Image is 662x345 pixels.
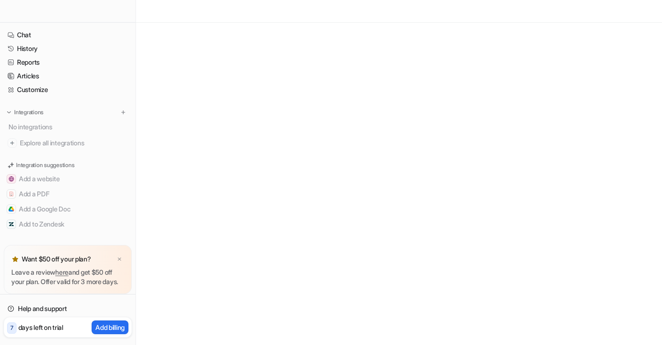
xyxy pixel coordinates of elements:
p: 7 [10,324,13,332]
button: Add a websiteAdd a website [4,171,132,186]
span: Explore all integrations [20,135,128,151]
img: explore all integrations [8,138,17,148]
img: star [11,255,19,263]
img: x [117,256,122,262]
img: Add a website [8,176,14,182]
button: Add to ZendeskAdd to Zendesk [4,217,132,232]
p: Add billing [95,322,125,332]
a: Articles [4,69,132,83]
img: menu_add.svg [120,109,127,116]
div: No integrations [6,119,132,135]
a: Chat [4,28,132,42]
p: Leave a review and get $50 off your plan. Offer valid for 3 more days. [11,268,124,286]
button: Add billing [92,320,128,334]
p: Integrations [14,109,43,116]
p: Integration suggestions [16,161,74,169]
a: Customize [4,83,132,96]
img: expand menu [6,109,12,116]
img: Add a Google Doc [8,206,14,212]
p: Want $50 off your plan? [22,254,91,264]
a: Explore all integrations [4,136,132,150]
button: Integrations [4,108,46,117]
p: days left on trial [18,322,63,332]
img: Add a PDF [8,191,14,197]
a: here [55,268,68,276]
img: Add to Zendesk [8,221,14,227]
button: Add a PDFAdd a PDF [4,186,132,202]
a: History [4,42,132,55]
a: Help and support [4,302,132,315]
a: Reports [4,56,132,69]
button: Add a Google DocAdd a Google Doc [4,202,132,217]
